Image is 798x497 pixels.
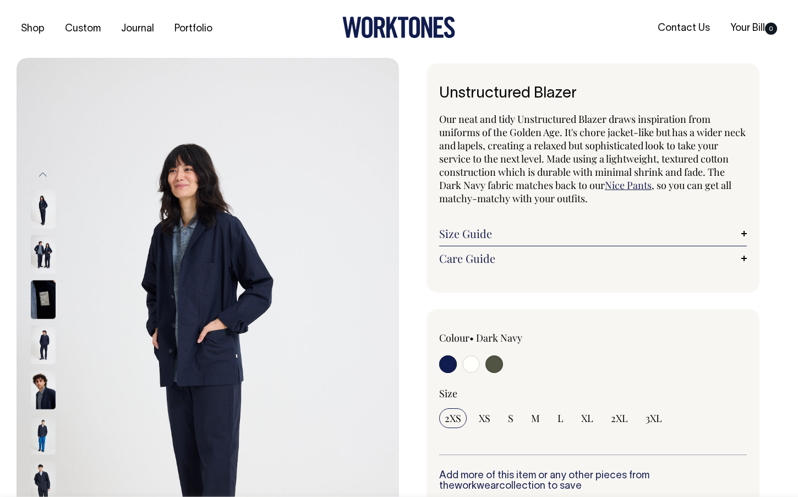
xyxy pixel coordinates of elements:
input: XL [576,408,599,428]
a: Nice Pants [605,179,652,192]
div: Size [439,387,747,400]
a: Shop [17,20,49,38]
h1: Unstructured Blazer [439,85,747,102]
h6: Add more of this item or any other pieces from the collection to save [439,471,747,493]
span: 0 [765,23,777,35]
span: 2XS [445,412,461,425]
input: S [502,408,519,428]
input: XS [473,408,496,428]
input: 2XL [605,408,633,428]
span: XS [479,412,490,425]
img: dark-navy [31,416,56,455]
a: Size Guide [439,227,747,240]
a: workwear [455,482,499,491]
button: Previous [35,162,51,187]
input: 3XL [640,408,668,428]
span: • [469,331,474,344]
a: Portfolio [170,20,217,38]
label: Dark Navy [476,331,522,344]
img: dark-navy [31,235,56,274]
input: 2XS [439,408,467,428]
span: 2XL [611,412,628,425]
span: L [557,412,564,425]
span: Our neat and tidy Unstructured Blazer draws inspiration from uniforms of the Golden Age. It's cho... [439,112,746,192]
a: Journal [117,20,158,38]
a: Care Guide [439,252,747,265]
img: dark-navy [31,280,56,319]
input: M [526,408,545,428]
span: 3XL [646,412,662,425]
img: dark-navy [31,190,56,229]
div: Colour [439,331,562,344]
a: Your Bill0 [726,19,781,37]
input: L [552,408,569,428]
span: XL [581,412,593,425]
span: S [508,412,513,425]
a: Contact Us [653,19,714,37]
span: M [531,412,540,425]
a: Custom [61,20,105,38]
span: , so you can get all matchy-matchy with your outfits. [439,179,731,205]
img: dark-navy [31,371,56,409]
img: dark-navy [31,326,56,364]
